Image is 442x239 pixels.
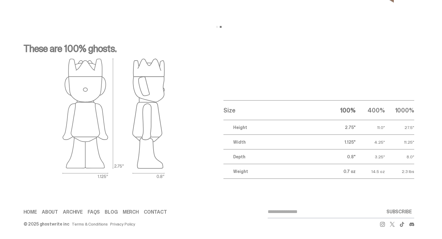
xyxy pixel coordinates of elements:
[223,101,326,120] th: Size
[356,135,385,149] td: 4.25"
[110,222,135,226] a: Privacy Policy
[72,222,108,226] a: Terms & Conditions
[385,164,414,179] td: 2.3 lbs
[63,58,165,179] img: ghost outlines spec
[123,210,139,215] a: Merch
[216,26,218,28] button: View slide 1
[105,210,118,215] a: Blog
[326,164,356,179] td: 0.7 oz
[24,44,414,58] p: These are 100% ghosts.
[223,149,326,164] td: Depth
[356,101,385,120] th: 400%
[385,149,414,164] td: 8.0"
[356,149,385,164] td: 3.25"
[144,210,167,215] a: Contact
[220,26,222,28] button: View slide 2
[88,210,100,215] a: FAQs
[223,164,326,179] td: Weight
[385,135,414,149] td: 11.25"
[385,120,414,135] td: 27.5"
[385,101,414,120] th: 1000%
[326,120,356,135] td: 2.75"
[24,210,37,215] a: Home
[63,210,83,215] a: Archive
[326,101,356,120] th: 100%
[326,135,356,149] td: 1.125"
[356,120,385,135] td: 11.0"
[223,135,326,149] td: Width
[326,149,356,164] td: 0.8"
[24,222,69,226] div: © 2025 ghostwrite inc
[356,164,385,179] td: 14.5 oz
[384,206,414,218] button: SUBSCRIBE
[42,210,58,215] a: About
[223,120,326,135] td: Height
